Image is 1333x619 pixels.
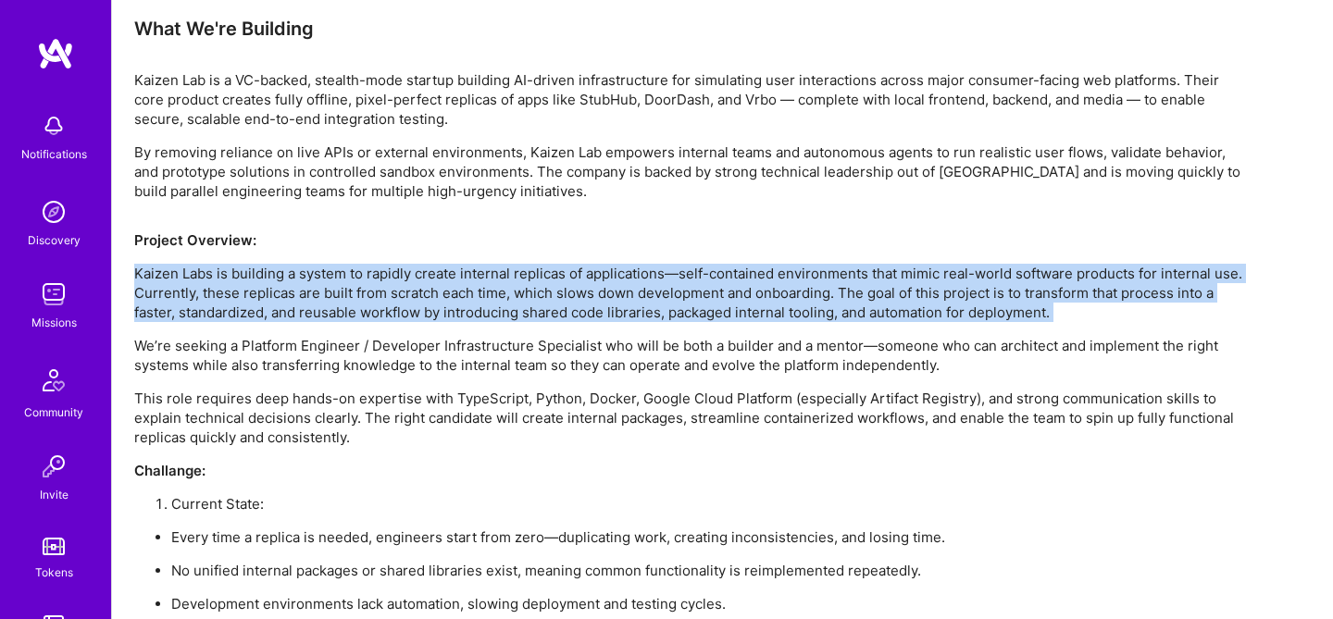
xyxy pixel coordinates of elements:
[31,358,76,402] img: Community
[171,494,1245,514] p: Current State:
[24,402,83,422] div: Community
[134,17,1245,41] div: What We're Building
[28,230,81,250] div: Discovery
[35,563,73,582] div: Tokens
[35,276,72,313] img: teamwork
[134,70,1245,129] p: Kaizen Lab is a VC-backed, stealth-mode startup building AI-driven infrastructure for simulating ...
[171,561,1245,580] p: No unified internal packages or shared libraries exist, meaning common functionality is reimpleme...
[134,336,1245,375] p: We’re seeking a Platform Engineer / Developer Infrastructure Specialist who will be both a builde...
[134,389,1245,447] p: This role requires deep hands-on expertise with TypeScript, Python, Docker, Google Cloud Platform...
[37,37,74,70] img: logo
[35,448,72,485] img: Invite
[171,594,1245,613] p: Development environments lack automation, slowing deployment and testing cycles.
[35,107,72,144] img: bell
[43,538,65,555] img: tokens
[134,264,1245,322] p: Kaizen Labs is building a system to rapidly create internal replicas of applications—self-contain...
[40,485,69,504] div: Invite
[31,313,77,332] div: Missions
[21,144,87,164] div: Notifications
[35,193,72,230] img: discovery
[134,142,1245,201] p: By removing reliance on live APIs or external environments, Kaizen Lab empowers internal teams an...
[171,527,1245,547] p: Every time a replica is needed, engineers start from zero—duplicating work, creating inconsistenc...
[134,462,206,479] strong: Challange:
[134,231,256,249] strong: Project Overview:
